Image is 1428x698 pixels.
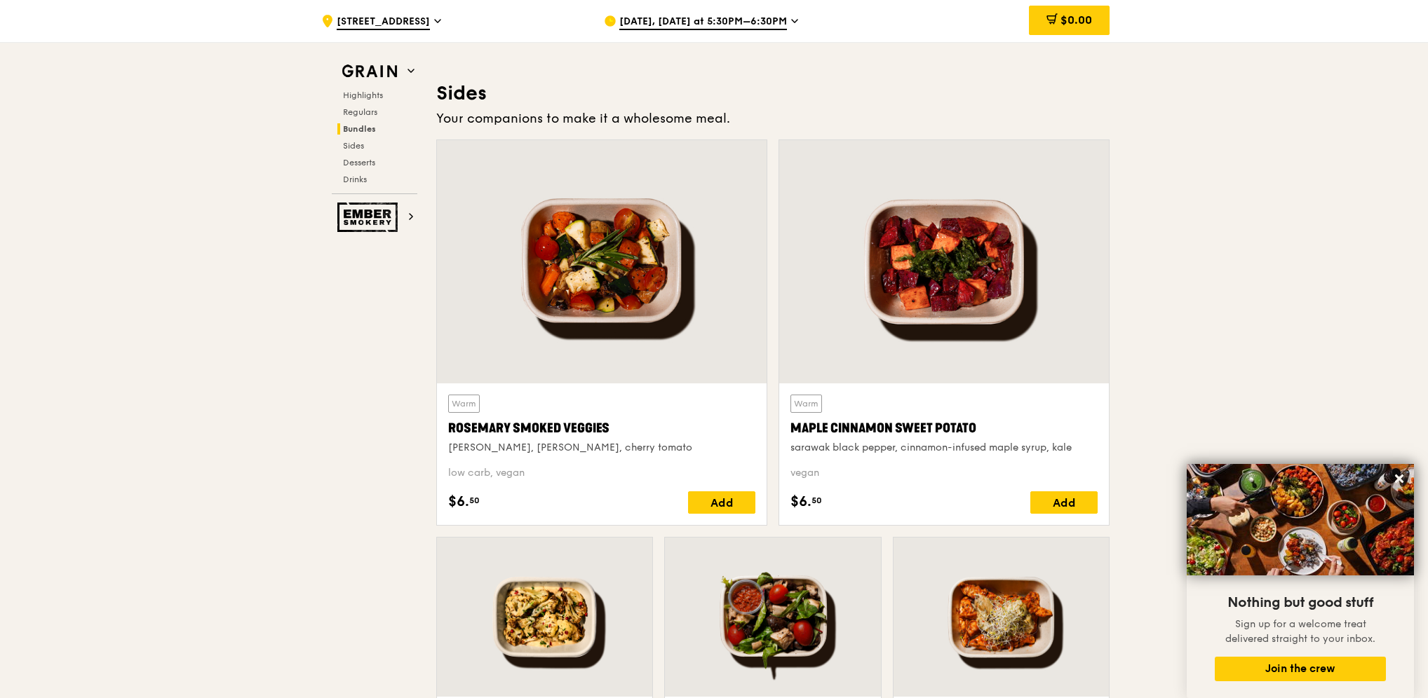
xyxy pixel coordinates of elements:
[790,441,1098,455] div: sarawak black pepper, cinnamon-infused maple syrup, kale
[448,491,469,512] span: $6.
[337,59,402,84] img: Grain web logo
[1227,594,1373,611] span: Nothing but good stuff
[790,395,822,413] div: Warm
[790,466,1098,480] div: vegan
[811,495,822,506] span: 50
[448,441,755,455] div: [PERSON_NAME], [PERSON_NAME], cherry tomato
[619,15,787,30] span: [DATE], [DATE] at 5:30PM–6:30PM
[436,109,1110,128] div: Your companions to make it a wholesome meal.
[343,90,383,100] span: Highlights
[343,124,376,134] span: Bundles
[343,158,375,167] span: Desserts
[688,491,755,514] div: Add
[1187,464,1414,575] img: DSC07876-Edit02-Large.jpeg
[790,418,1098,438] div: Maple Cinnamon Sweet Potato
[343,107,377,117] span: Regulars
[448,418,755,438] div: Rosemary Smoked Veggies
[1215,657,1386,681] button: Join the crew
[337,15,430,30] span: [STREET_ADDRESS]
[343,141,364,151] span: Sides
[436,81,1110,106] h3: Sides
[469,495,480,506] span: 50
[337,203,402,232] img: Ember Smokery web logo
[790,491,811,512] span: $6.
[1030,491,1098,514] div: Add
[343,174,367,184] span: Drinks
[1225,618,1375,645] span: Sign up for a welcome treat delivered straight to your inbox.
[1388,467,1410,490] button: Close
[1060,13,1092,27] span: $0.00
[448,466,755,480] div: low carb, vegan
[448,395,480,413] div: Warm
